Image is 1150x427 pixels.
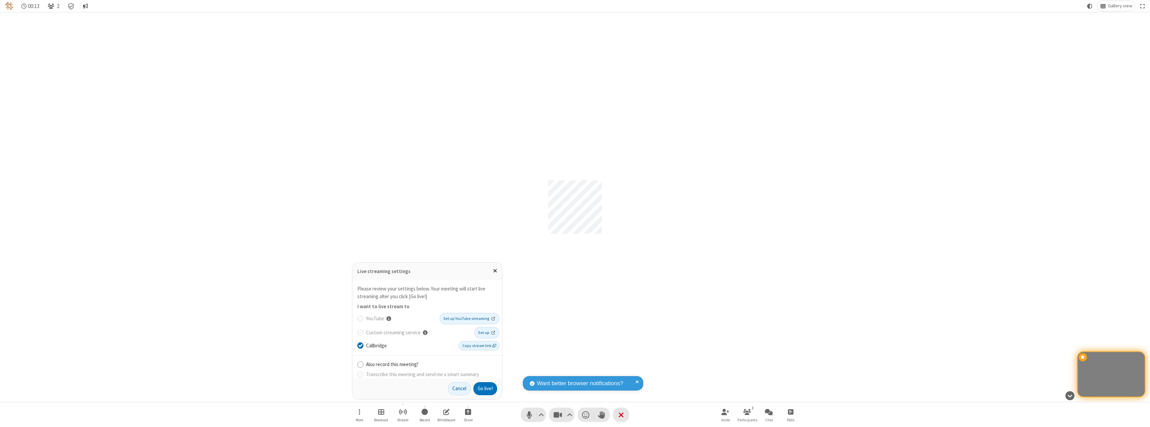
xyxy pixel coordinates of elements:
span: Chat [765,418,773,422]
button: Video setting [565,408,574,422]
label: Callbridge [366,342,456,350]
button: Conversation [80,1,91,11]
span: 2 [57,3,60,9]
button: Close popover [488,263,502,279]
a: Set up YouTube streaming [440,313,499,324]
button: Open shared whiteboard [436,405,456,424]
button: Live stream to a custom RTMP server must be set up before your meeting. [421,328,429,338]
span: Record [420,418,430,422]
label: Transcribe this meeting and send me a smart summary [366,371,497,378]
span: Breakout [374,418,388,422]
span: Participants [737,418,757,422]
label: Custom streaming service [366,328,472,338]
button: Invite participants (⌘+Shift+I) [715,405,735,424]
label: YouTube [366,314,437,324]
div: Timer [19,1,42,11]
button: Send a reaction [578,408,594,422]
button: Hide [1063,388,1077,404]
button: Mute (⌘+Shift+A) [521,408,546,422]
button: Start sharing [458,405,478,424]
span: Polls [787,418,794,422]
button: Live stream to YouTube must be set up before your meeting. For instructions on how to set it up, ... [384,314,392,324]
button: Open menu [349,405,369,424]
span: Copy stream link [462,343,496,349]
button: Stop video (⌘+Shift+V) [549,408,574,422]
button: Go live! [473,382,497,396]
label: I want to live stream to [357,303,410,310]
span: Invite [721,418,730,422]
span: More [356,418,363,422]
img: QA Selenium DO NOT DELETE OR CHANGE [5,2,13,10]
button: Open participant list [45,1,62,11]
button: Fullscreen [1138,1,1148,11]
button: Audio settings [537,408,546,422]
label: Also record this meeting? [366,361,497,368]
button: Copy stream link [459,341,499,350]
button: Using system theme [1084,1,1095,11]
label: Please review your settings below. Your meeting will start live streaming after you click [Go live!] [357,285,485,300]
button: Start recording [415,405,435,424]
button: Open chat [759,405,779,424]
span: Stream [397,418,409,422]
label: Live streaming settings [357,268,411,274]
button: Cancel [448,382,471,396]
span: Share [464,418,473,422]
button: Open poll [781,405,801,424]
button: Change layout [1098,1,1135,11]
button: Raise hand [594,408,610,422]
button: End or leave meeting [613,408,629,422]
span: Whiteboard [437,418,455,422]
span: Want better browser notifications? [537,379,623,388]
span: Gallery view [1108,3,1132,9]
div: 2 [750,405,756,411]
a: Set up [474,327,499,338]
span: 00:13 [28,3,39,9]
div: Meeting details Encryption enabled [65,1,78,11]
button: Stream [393,405,413,424]
button: Manage Breakout Rooms [371,405,391,424]
button: Open participant list [737,405,757,424]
